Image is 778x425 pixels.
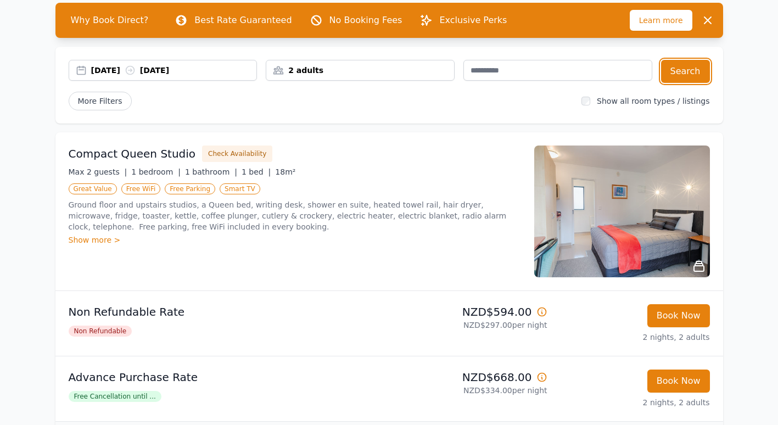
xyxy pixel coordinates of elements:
p: No Booking Fees [329,14,402,27]
p: NZD$334.00 per night [394,385,547,396]
label: Show all room types / listings [597,97,709,105]
p: Best Rate Guaranteed [194,14,292,27]
span: Non Refundable [69,326,132,337]
div: Show more > [69,234,521,245]
p: 2 nights, 2 adults [556,397,710,408]
h3: Compact Queen Studio [69,146,196,161]
p: Non Refundable Rate [69,304,385,320]
span: 1 bedroom | [131,167,181,176]
span: Free WiFi [121,183,161,194]
button: Search [661,60,710,83]
button: Book Now [647,370,710,393]
p: NZD$297.00 per night [394,320,547,331]
span: Great Value [69,183,117,194]
button: Book Now [647,304,710,327]
span: Learn more [630,10,692,31]
span: Free Parking [165,183,215,194]
p: Ground floor and upstairs studios, a Queen bed, writing desk, shower en suite, heated towel rail,... [69,199,521,232]
span: 1 bed | [242,167,271,176]
div: 2 adults [266,65,454,76]
div: [DATE] [DATE] [91,65,257,76]
p: 2 nights, 2 adults [556,332,710,343]
p: NZD$668.00 [394,370,547,385]
p: NZD$594.00 [394,304,547,320]
span: Why Book Direct? [62,9,158,31]
button: Check Availability [202,146,272,162]
span: 18m² [275,167,295,176]
span: Max 2 guests | [69,167,127,176]
span: 1 bathroom | [185,167,237,176]
span: More Filters [69,92,132,110]
p: Advance Purchase Rate [69,370,385,385]
p: Exclusive Perks [439,14,507,27]
span: Smart TV [220,183,260,194]
span: Free Cancellation until ... [69,391,161,402]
